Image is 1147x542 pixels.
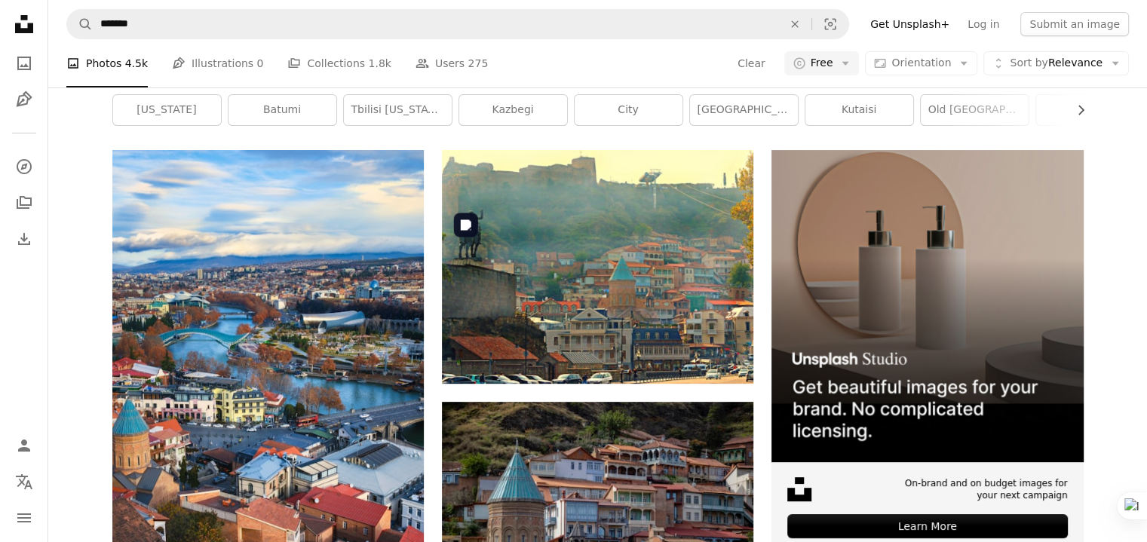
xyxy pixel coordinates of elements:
button: Orientation [865,51,977,75]
a: a view of a city [442,260,753,274]
button: Language [9,467,39,497]
a: Home — Unsplash [9,9,39,42]
a: Collections [9,188,39,218]
span: Relevance [1010,56,1103,71]
a: [US_STATE] [113,95,221,125]
button: Free [784,51,860,75]
span: 1.8k [368,55,391,72]
a: Photos [9,48,39,78]
a: aerial view of city buildings during daytime [112,377,424,390]
button: Clear [778,10,811,38]
a: kutaisi [805,95,913,125]
a: Users 275 [416,39,488,87]
a: Log in / Sign up [9,430,39,461]
span: On-brand and on budget images for your next campaign [896,477,1067,503]
img: file-1631678316303-ed18b8b5cb9cimage [787,477,811,501]
a: tbilisi [US_STATE] [344,95,452,125]
span: 275 [468,55,489,72]
button: Submit an image [1020,12,1129,36]
div: Learn More [787,514,1067,538]
a: Collections 1.8k [287,39,391,87]
button: Clear [737,51,766,75]
a: gudauri [1036,95,1144,125]
button: Sort byRelevance [983,51,1129,75]
a: Download History [9,224,39,254]
button: Visual search [812,10,848,38]
a: kazbegi [459,95,567,125]
button: scroll list to the right [1067,95,1084,125]
button: Search Unsplash [67,10,93,38]
a: batumi [228,95,336,125]
img: file-1715714113747-b8b0561c490eimage [771,150,1083,461]
span: Free [811,56,833,71]
a: Illustrations 0 [172,39,263,87]
a: old [GEOGRAPHIC_DATA] [921,95,1029,125]
a: [GEOGRAPHIC_DATA] [690,95,798,125]
a: Get Unsplash+ [861,12,958,36]
a: Log in [958,12,1008,36]
a: Explore [9,152,39,182]
img: a view of a city [442,150,753,384]
a: houses on hills [442,498,753,512]
button: Menu [9,503,39,533]
form: Find visuals sitewide [66,9,849,39]
a: Illustrations [9,84,39,115]
a: city [575,95,682,125]
span: Sort by [1010,57,1047,69]
span: Orientation [891,57,951,69]
span: 0 [257,55,264,72]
